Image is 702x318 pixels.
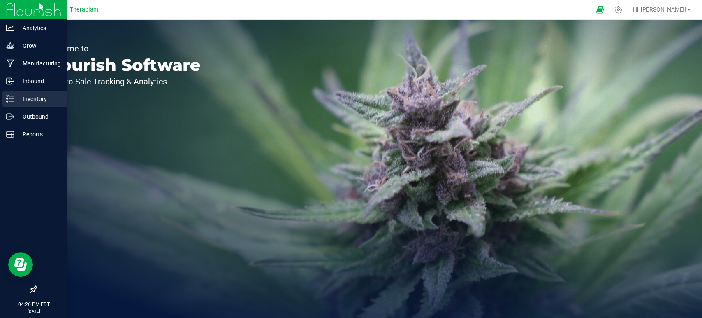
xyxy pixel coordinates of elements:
[6,24,14,32] inline-svg: Analytics
[6,59,14,68] inline-svg: Manufacturing
[6,95,14,103] inline-svg: Inventory
[14,94,64,104] p: Inventory
[70,6,99,13] span: Theraplant
[44,44,201,53] p: Welcome to
[591,2,609,18] span: Open Ecommerce Menu
[4,301,64,308] p: 04:26 PM EDT
[44,77,201,86] p: Seed-to-Sale Tracking & Analytics
[6,112,14,121] inline-svg: Outbound
[14,58,64,68] p: Manufacturing
[14,23,64,33] p: Analytics
[6,130,14,138] inline-svg: Reports
[4,308,64,314] p: [DATE]
[8,252,33,277] iframe: Resource center
[14,129,64,139] p: Reports
[14,112,64,122] p: Outbound
[14,41,64,51] p: Grow
[613,6,623,14] div: Manage settings
[14,76,64,86] p: Inbound
[6,77,14,85] inline-svg: Inbound
[6,42,14,50] inline-svg: Grow
[633,6,686,13] span: Hi, [PERSON_NAME]!
[44,57,201,73] p: Flourish Software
